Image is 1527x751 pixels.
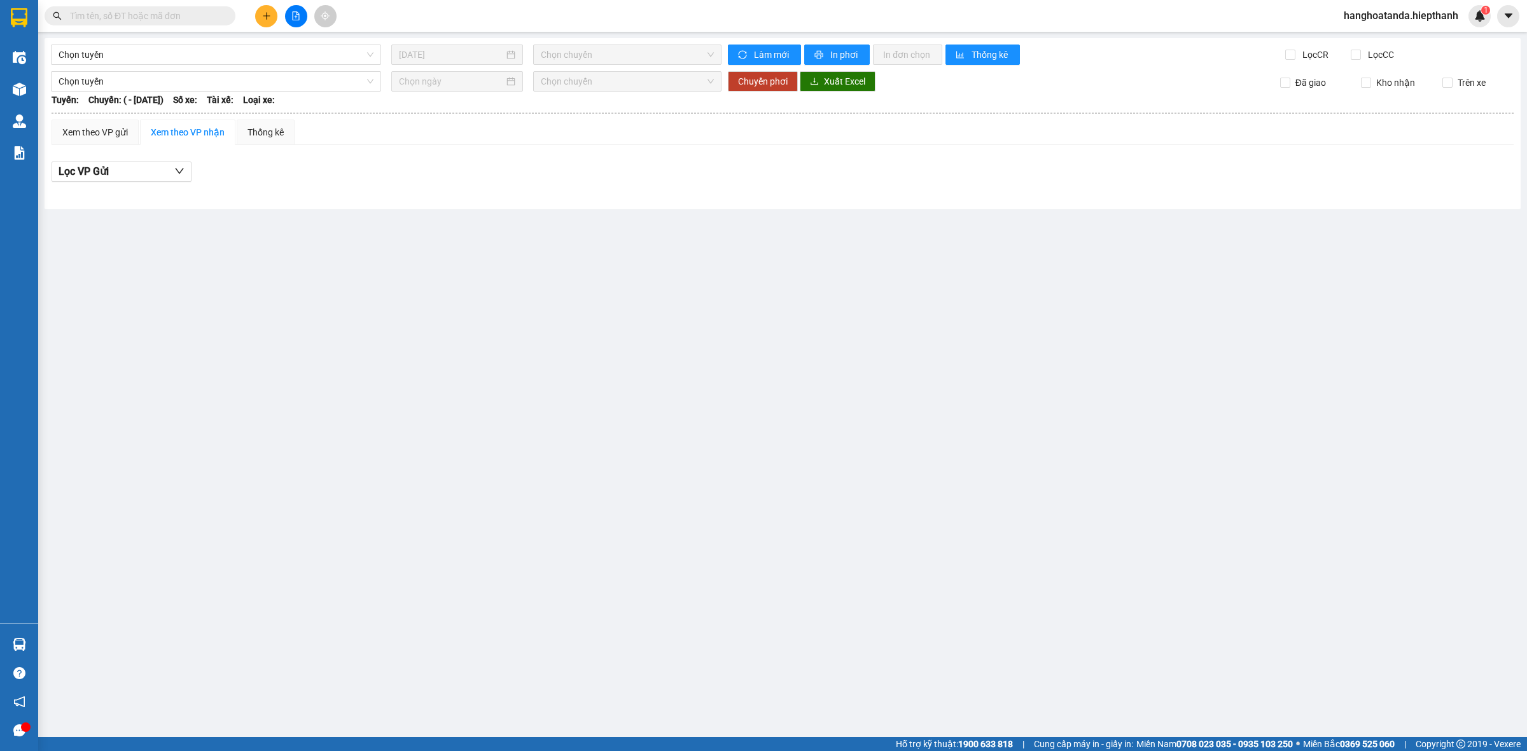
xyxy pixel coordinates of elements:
span: Số xe: [173,93,197,107]
div: Xem theo VP gửi [62,125,128,139]
span: In phơi [830,48,860,62]
span: Chọn chuyến [541,72,714,91]
span: Lọc CR [1297,48,1330,62]
span: file-add [291,11,300,20]
button: plus [255,5,277,27]
b: Tuyến: [52,95,79,105]
input: Chọn ngày [399,74,504,88]
span: hanghoatanda.hiepthanh [1334,8,1468,24]
button: printerIn phơi [804,45,870,65]
span: aim [321,11,330,20]
span: copyright [1456,740,1465,748]
button: In đơn chọn [873,45,942,65]
span: Loại xe: [243,93,275,107]
div: Xem theo VP nhận [151,125,225,139]
span: Cung cấp máy in - giấy in: [1034,737,1133,751]
button: syncLàm mới [728,45,801,65]
button: caret-down [1497,5,1519,27]
button: Chuyển phơi [728,71,798,92]
span: Đã giao [1290,76,1331,90]
strong: 0369 525 060 [1340,739,1395,749]
span: 1 [1483,6,1488,15]
span: search [53,11,62,20]
span: Chọn chuyến [541,45,714,64]
span: message [13,724,25,736]
span: plus [262,11,271,20]
img: warehouse-icon [13,114,26,128]
span: Miền Bắc [1303,737,1395,751]
button: downloadXuất Excel [800,71,875,92]
span: bar-chart [956,50,966,60]
span: down [174,166,185,176]
img: icon-new-feature [1474,10,1486,22]
span: Chuyến: ( - [DATE]) [88,93,164,107]
span: sync [738,50,749,60]
sup: 1 [1481,6,1490,15]
span: Lọc VP Gửi [59,163,109,179]
span: | [1404,737,1406,751]
button: Lọc VP Gửi [52,162,192,182]
span: Trên xe [1453,76,1491,90]
span: notification [13,696,25,708]
span: question-circle [13,667,25,679]
img: logo-vxr [11,8,27,27]
span: ⚪️ [1296,741,1300,747]
span: Kho nhận [1371,76,1420,90]
span: Chọn tuyến [59,72,373,91]
img: warehouse-icon [13,51,26,64]
span: caret-down [1503,10,1514,22]
img: warehouse-icon [13,638,26,651]
strong: 1900 633 818 [958,739,1013,749]
span: printer [814,50,825,60]
button: aim [314,5,337,27]
span: Chọn tuyến [59,45,373,64]
button: bar-chartThống kê [945,45,1020,65]
span: Lọc CC [1363,48,1396,62]
strong: 0708 023 035 - 0935 103 250 [1176,739,1293,749]
span: Miền Nam [1136,737,1293,751]
img: warehouse-icon [13,83,26,96]
input: Tìm tên, số ĐT hoặc mã đơn [70,9,220,23]
span: Làm mới [754,48,791,62]
span: Tài xế: [207,93,234,107]
span: Thống kê [972,48,1010,62]
div: Thống kê [248,125,284,139]
input: 14/08/2025 [399,48,504,62]
span: Hỗ trợ kỹ thuật: [896,737,1013,751]
span: | [1022,737,1024,751]
img: solution-icon [13,146,26,160]
button: file-add [285,5,307,27]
